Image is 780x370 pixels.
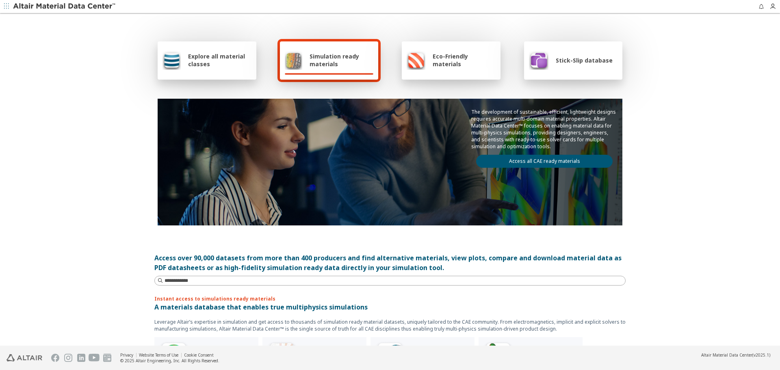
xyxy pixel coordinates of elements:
span: Altair Material Data Center [701,352,752,358]
img: Altair Engineering [6,354,42,361]
img: Simulation ready materials [285,50,302,70]
a: Access all CAE ready materials [476,155,613,168]
div: © 2025 Altair Engineering, Inc. All Rights Reserved. [120,358,219,364]
img: Altair Material Data Center [13,2,117,11]
span: Simulation ready materials [310,52,373,68]
div: (v2025.1) [701,352,770,358]
p: The development of sustainable, efficient, lightweight designs requires accurate multi-domain mat... [471,108,617,150]
a: Privacy [120,352,133,358]
div: Access over 90,000 datasets from more than 400 producers and find alternative materials, view plo... [154,253,626,273]
img: Explore all material classes [162,50,181,70]
a: Cookie Consent [184,352,214,358]
p: Instant access to simulations ready materials [154,295,626,302]
img: Eco-Friendly materials [407,50,425,70]
span: Eco-Friendly materials [433,52,495,68]
span: Stick-Slip database [556,56,613,64]
a: Website Terms of Use [139,352,178,358]
img: Stick-Slip database [529,50,548,70]
p: A materials database that enables true multiphysics simulations [154,302,626,312]
span: Explore all material classes [188,52,251,68]
p: Leverage Altair’s expertise in simulation and get access to thousands of simulation ready materia... [154,318,626,332]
